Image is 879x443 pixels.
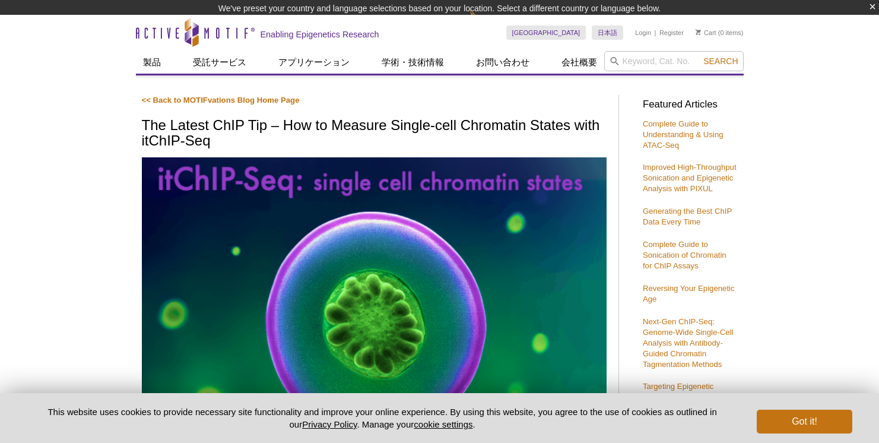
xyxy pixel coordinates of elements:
img: Change Here [469,9,501,37]
h1: The Latest ChIP Tip – How to Measure Single-cell Chromatin States with itChIP-Seq [142,118,607,150]
h3: Featured Articles [643,100,738,110]
a: Targeting Epigenetic Enzymes for Drug Discovery & Development [643,382,733,412]
a: 学術・技術情報 [375,51,451,74]
img: Your Cart [696,29,701,35]
input: Keyword, Cat. No. [604,51,744,71]
a: Reversing Your Epigenetic Age [643,284,735,303]
p: This website uses cookies to provide necessary site functionality and improve your online experie... [27,406,738,431]
a: Privacy Policy [302,419,357,429]
button: Got it! [757,410,852,433]
li: (0 items) [696,26,744,40]
a: 受託サービス [186,51,253,74]
a: Login [635,29,651,37]
a: Complete Guide to Sonication of Chromatin for ChIP Assays [643,240,726,270]
a: 会社概要 [554,51,604,74]
h2: Enabling Epigenetics Research [261,29,379,40]
a: Cart [696,29,716,37]
a: 日本語 [592,26,623,40]
button: cookie settings [414,419,472,429]
a: Next-Gen ChIP-Seq: Genome-Wide Single-Cell Analysis with Antibody-Guided Chromatin Tagmentation M... [643,317,733,369]
a: アプリケーション [271,51,357,74]
a: Complete Guide to Understanding & Using ATAC-Seq [643,119,723,150]
li: | [655,26,656,40]
button: Search [700,56,741,67]
a: お問い合わせ [469,51,537,74]
a: Generating the Best ChIP Data Every Time [643,207,732,226]
a: Register [659,29,684,37]
a: [GEOGRAPHIC_DATA] [506,26,586,40]
a: << Back to MOTIFvations Blog Home Page [142,96,300,105]
span: Search [703,56,738,66]
a: 製品 [136,51,168,74]
a: Improved High-Throughput Sonication and Epigenetic Analysis with PIXUL [643,163,737,193]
